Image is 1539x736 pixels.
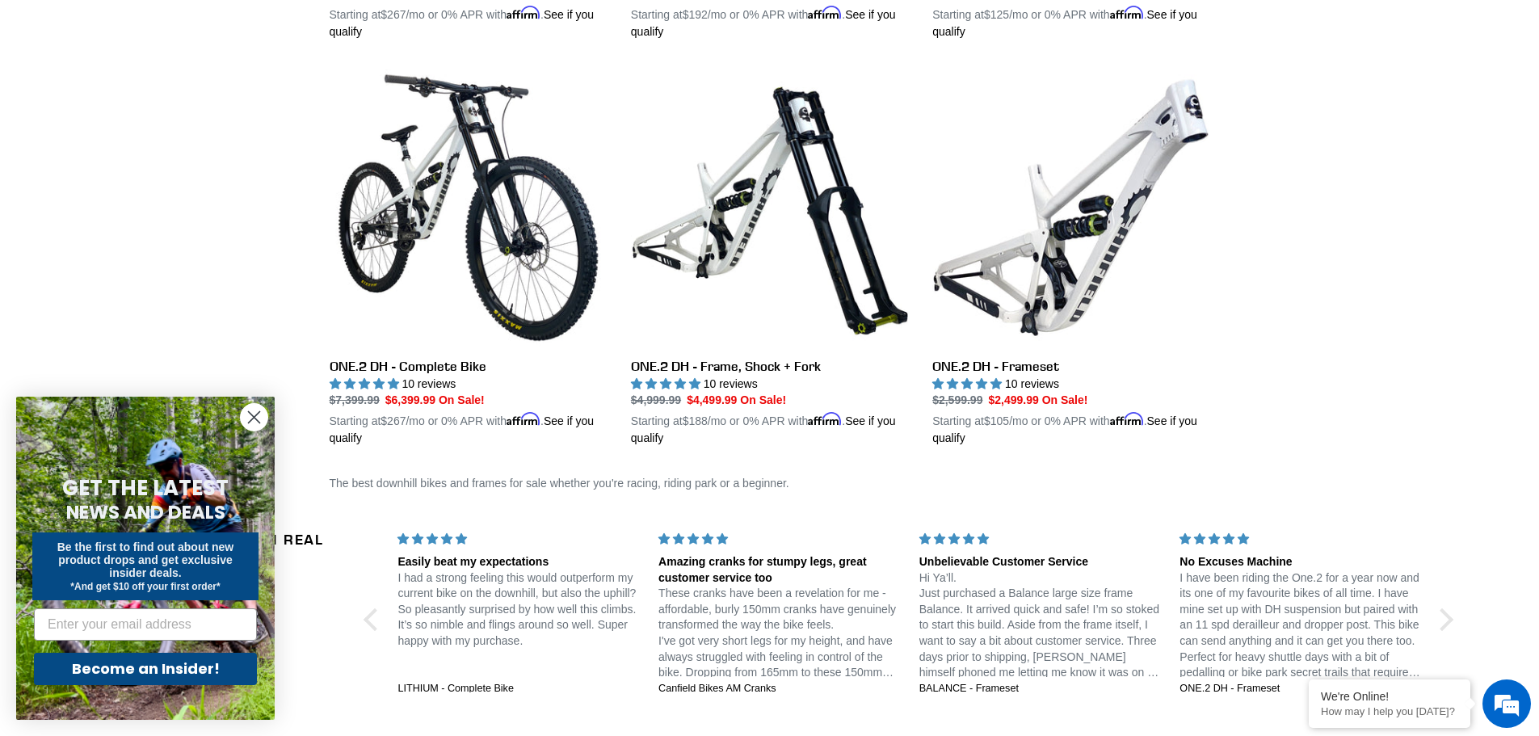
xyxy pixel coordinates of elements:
[8,441,308,498] textarea: Type your message and hit 'Enter'
[397,682,639,696] a: LITHIUM - Complete Bike
[1179,531,1421,548] div: 5 stars
[66,499,225,525] span: NEWS AND DEALS
[1179,682,1421,696] a: ONE.2 DH - Frameset
[397,531,639,548] div: 5 stars
[919,554,1161,570] div: Unbelievable Customer Service
[18,89,42,113] div: Navigation go back
[658,682,900,696] a: Canfield Bikes AM Cranks
[1321,690,1458,703] div: We're Online!
[52,81,92,121] img: d_696896380_company_1647369064580_696896380
[108,90,296,111] div: Chat with us now
[1321,705,1458,717] p: How may I help you today?
[240,403,268,431] button: Close dialog
[1179,570,1421,681] p: I have been riding the One.2 for a year now and its one of my favourite bikes of all time. I have...
[34,608,257,641] input: Enter your email address
[397,554,639,570] div: Easily beat my expectations
[919,682,1161,696] a: BALANCE - Frameset
[57,540,234,579] span: Be the first to find out about new product drops and get exclusive insider deals.
[1179,554,1421,570] div: No Excuses Machine
[265,8,304,47] div: Minimize live chat window
[285,475,1255,492] div: The best downhill bikes and frames for sale whether you're racing, riding park or a beginner.
[658,554,900,586] div: Amazing cranks for stumpy legs, great customer service too
[919,570,1161,681] p: Hi Ya’ll. Just purchased a Balance large size frame Balance. It arrived quick and safe! I’m so st...
[397,570,639,650] p: I had a strong feeling this would outperform my current bike on the downhill, but also the uphill...
[62,473,229,503] span: GET THE LATEST
[70,581,220,592] span: *And get $10 off your first order*
[919,531,1161,548] div: 5 stars
[658,586,900,681] p: These cranks have been a revelation for me - affordable, burly 150mm cranks have genuinely transf...
[658,531,900,548] div: 5 stars
[94,204,223,367] span: We're online!
[34,653,257,685] button: Become an Insider!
